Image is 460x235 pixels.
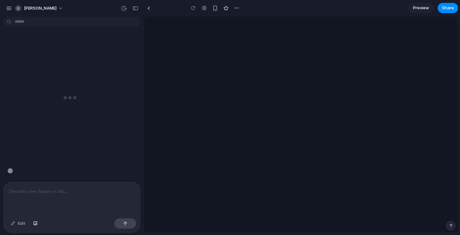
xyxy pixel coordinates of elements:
a: Preview [408,3,434,13]
span: Preview [413,5,429,11]
button: [PERSON_NAME] [12,3,66,13]
span: [PERSON_NAME] [24,5,57,11]
button: Share [438,3,458,13]
span: Share [442,5,454,11]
